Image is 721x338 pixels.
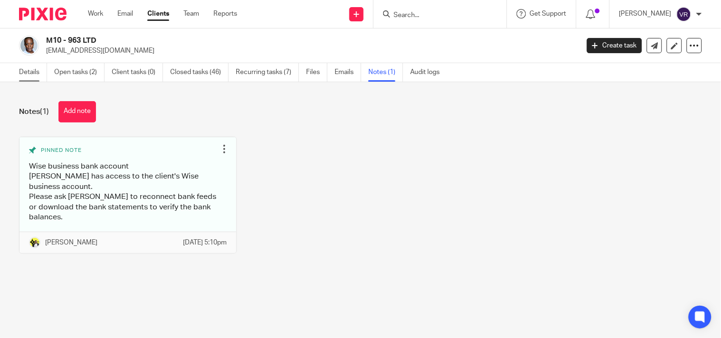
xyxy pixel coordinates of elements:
img: Carine-Starbridge.jpg [29,237,40,248]
span: (1) [40,108,49,115]
a: Notes (1) [368,63,403,82]
p: [PERSON_NAME] [45,238,97,247]
button: Add note [58,101,96,122]
a: Details [19,63,47,82]
img: Pixie [19,8,67,20]
a: Client tasks (0) [112,63,163,82]
p: [EMAIL_ADDRESS][DOMAIN_NAME] [46,46,573,56]
a: Reports [213,9,237,19]
a: Work [88,9,103,19]
span: Get Support [530,10,567,17]
h1: Notes [19,107,49,117]
a: Open tasks (2) [54,63,105,82]
a: Email [117,9,133,19]
div: Pinned note [29,147,217,154]
a: Team [183,9,199,19]
a: Emails [335,63,361,82]
h2: M10 - 963 LTD [46,36,467,46]
p: [PERSON_NAME] [619,9,672,19]
img: Tonia%20Miller%20(T'Nia).jpg [19,36,39,56]
a: Create task [587,38,642,53]
input: Search [393,11,478,20]
p: [DATE] 5:10pm [183,238,227,247]
img: svg%3E [676,7,692,22]
a: Closed tasks (46) [170,63,229,82]
a: Recurring tasks (7) [236,63,299,82]
a: Files [306,63,327,82]
a: Audit logs [410,63,447,82]
a: Clients [147,9,169,19]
